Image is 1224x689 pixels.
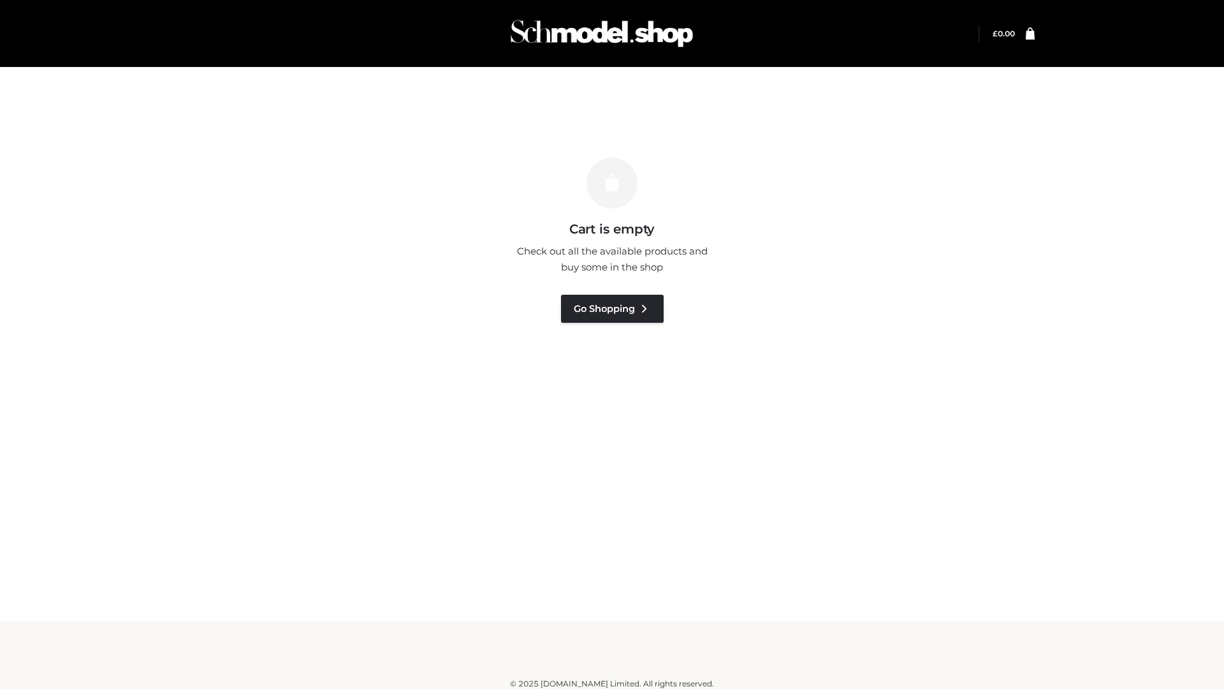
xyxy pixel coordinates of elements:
[218,221,1006,237] h3: Cart is empty
[993,29,1015,38] a: £0.00
[561,295,664,323] a: Go Shopping
[510,243,714,276] p: Check out all the available products and buy some in the shop
[506,8,697,59] img: Schmodel Admin 964
[993,29,998,38] span: £
[993,29,1015,38] bdi: 0.00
